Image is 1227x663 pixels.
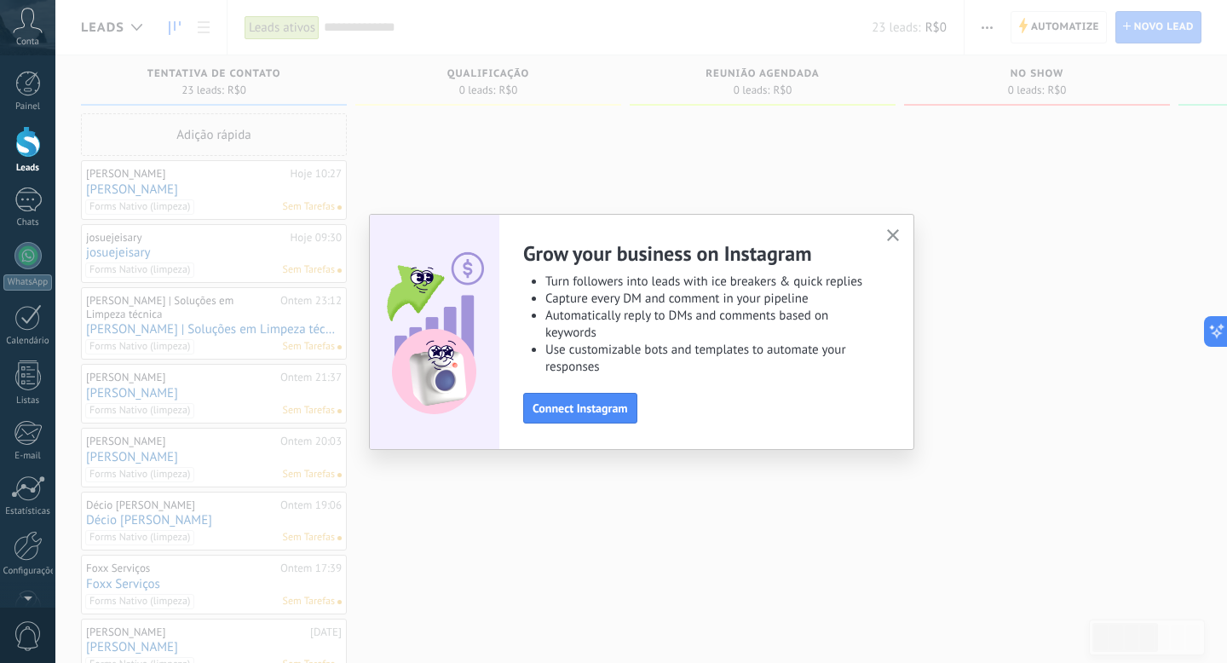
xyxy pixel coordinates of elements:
[3,274,52,291] div: WhatsApp
[533,402,628,414] span: Connect Instagram
[3,566,53,577] div: Configurações
[523,240,866,267] h2: Grow your business on Instagram
[3,163,53,174] div: Leads
[545,291,809,307] span: Capture every DM and comment in your pipeline
[3,506,53,517] div: Estatísticas
[16,37,39,48] span: Conta
[3,336,53,347] div: Calendário
[523,393,637,424] button: Connect Instagram
[545,308,828,341] span: Automatically reply to DMs and comments based on keywords
[3,217,53,228] div: Chats
[3,395,53,406] div: Listas
[545,342,846,375] span: Use customizable bots and templates to automate your responses
[3,451,53,462] div: E-mail
[3,101,53,112] div: Painel
[545,274,862,290] span: Turn followers into leads with ice breakers & quick replies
